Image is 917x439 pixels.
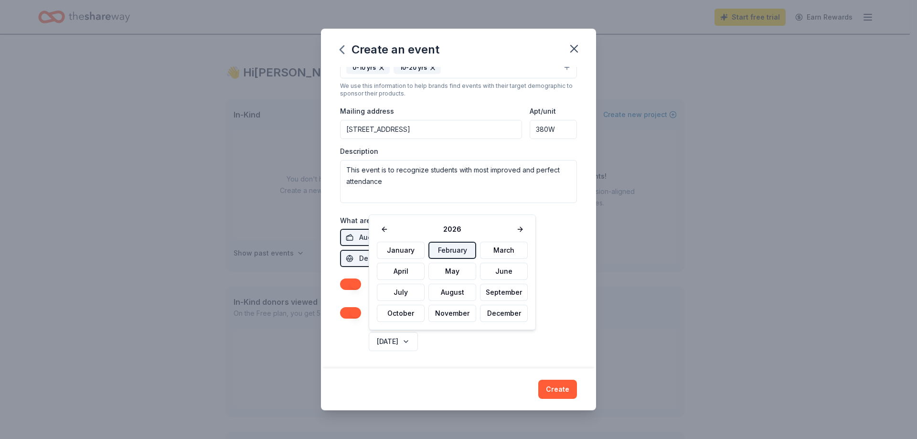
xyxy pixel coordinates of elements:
div: 10-20 yrs [394,62,441,74]
span: Desserts [359,253,389,264]
label: Apt/unit [530,107,556,116]
button: Desserts [340,250,395,267]
input: Enter a US address [340,120,522,139]
button: Auction & raffle [340,229,417,246]
div: 0-10 yrs [346,62,390,74]
button: March [480,242,528,259]
button: October [377,305,425,322]
button: 0-10 yrs10-20 yrs [340,57,577,78]
button: July [377,284,425,301]
button: January [377,242,425,259]
label: Mailing address [340,107,394,116]
button: May [428,263,476,280]
button: December [480,305,528,322]
button: Create [538,380,577,399]
textarea: This event is to recognize students with most improved and perfect attendance [340,160,577,203]
button: September [480,284,528,301]
span: 2026 [392,224,512,235]
label: Description [340,147,378,156]
div: We use this information to help brands find events with their target demographic to sponsor their... [340,82,577,97]
button: [DATE] [369,332,418,351]
input: # [530,120,577,139]
button: April [377,263,425,280]
button: August [428,284,476,301]
button: June [480,263,528,280]
button: February [428,242,476,259]
div: Create an event [340,42,439,57]
span: Auction & raffle [359,232,411,243]
label: What are you looking for? [340,216,433,225]
button: November [428,305,476,322]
